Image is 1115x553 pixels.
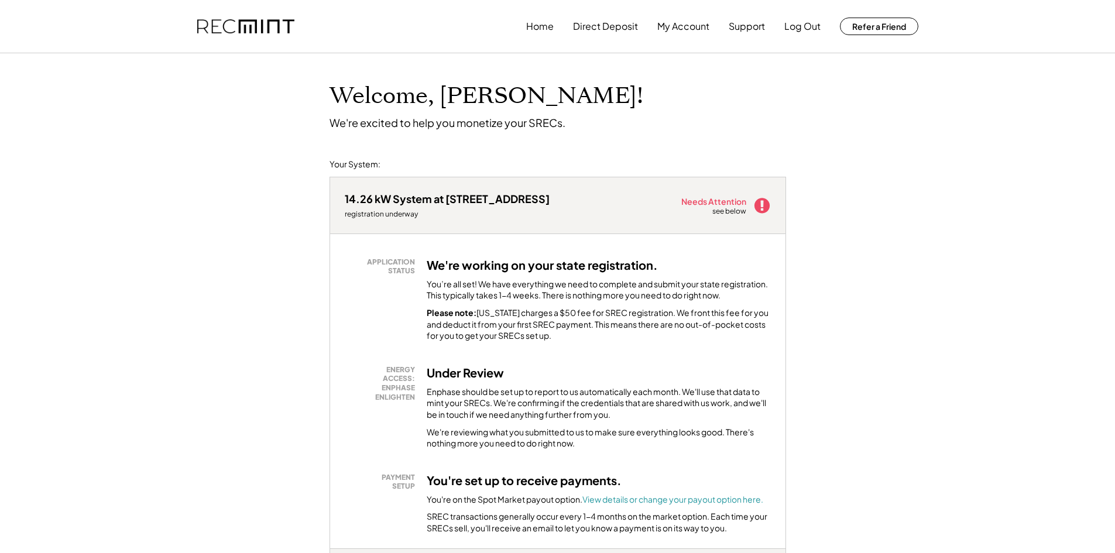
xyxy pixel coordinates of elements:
[427,494,763,506] div: You're on the Spot Market payout option.
[351,365,415,401] div: ENERGY ACCESS: ENPHASE ENLIGHTEN
[681,197,747,205] div: Needs Attention
[427,511,771,534] div: SREC transactions generally occur every 1-4 months on the market option. Each time your SRECs sel...
[784,15,821,38] button: Log Out
[840,18,918,35] button: Refer a Friend
[712,207,747,217] div: see below
[345,209,550,219] div: registration underway
[351,473,415,491] div: PAYMENT SETUP
[330,116,565,129] div: We're excited to help you monetize your SRECs.
[330,83,643,110] h1: Welcome, [PERSON_NAME]!
[427,279,771,301] div: You’re all set! We have everything we need to complete and submit your state registration. This t...
[427,307,771,342] div: [US_STATE] charges a $50 fee for SREC registration. We front this fee for you and deduct it from ...
[582,494,763,504] a: View details or change your payout option here.
[427,473,622,488] h3: You're set up to receive payments.
[351,257,415,276] div: APPLICATION STATUS
[427,257,658,273] h3: We're working on your state registration.
[729,15,765,38] button: Support
[330,159,380,170] div: Your System:
[427,427,771,449] div: We're reviewing what you submitted to us to make sure everything looks good. There's nothing more...
[526,15,554,38] button: Home
[427,386,771,421] div: Enphase should be set up to report to us automatically each month. We'll use that data to mint yo...
[197,19,294,34] img: recmint-logotype%403x.png
[427,307,476,318] strong: Please note:
[345,192,550,205] div: 14.26 kW System at [STREET_ADDRESS]
[427,365,504,380] h3: Under Review
[573,15,638,38] button: Direct Deposit
[657,15,709,38] button: My Account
